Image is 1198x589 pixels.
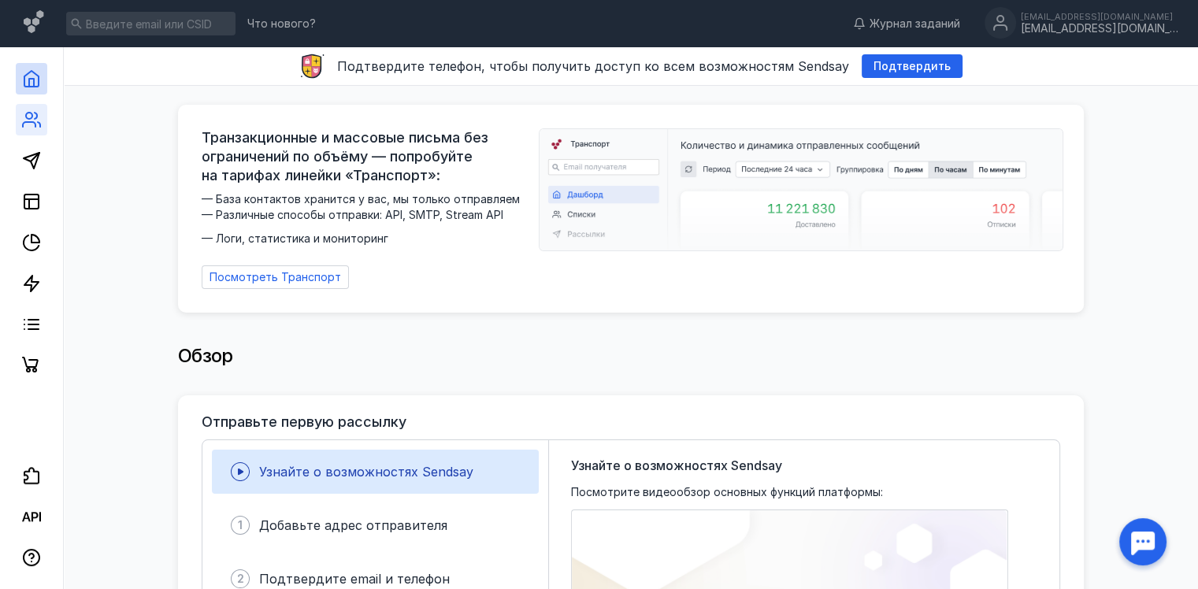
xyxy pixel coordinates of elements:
div: [EMAIL_ADDRESS][DOMAIN_NAME] [1021,22,1178,35]
a: Что нового? [239,18,324,29]
span: Обзор [178,344,233,367]
span: Что нового? [247,18,316,29]
span: Подтвердите телефон, чтобы получить доступ ко всем возможностям Sendsay [337,58,849,74]
input: Введите email или CSID [66,12,236,35]
span: Посмотрите видеообзор основных функций платформы: [571,484,883,500]
span: — База контактов хранится у вас, мы только отправляем — Различные способы отправки: API, SMTP, St... [202,191,529,246]
span: Узнайте о возможностях Sendsay [571,456,782,475]
h3: Отправьте первую рассылку [202,414,406,430]
div: [EMAIL_ADDRESS][DOMAIN_NAME] [1021,12,1178,21]
a: Журнал заданий [845,16,968,31]
span: Транзакционные и массовые письма без ограничений по объёму — попробуйте на тарифах линейки «Транс... [202,128,529,185]
span: 1 [238,517,243,533]
span: Узнайте о возможностях Sendsay [259,464,473,480]
span: Посмотреть Транспорт [210,271,341,284]
a: Посмотреть Транспорт [202,265,349,289]
img: dashboard-transport-banner [540,129,1063,250]
span: Журнал заданий [870,16,960,31]
span: Подтвердить [873,60,951,73]
span: 2 [237,571,244,587]
span: Добавьте адрес отправителя [259,517,447,533]
button: Подтвердить [862,54,962,78]
span: Подтвердите email и телефон [259,571,450,587]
